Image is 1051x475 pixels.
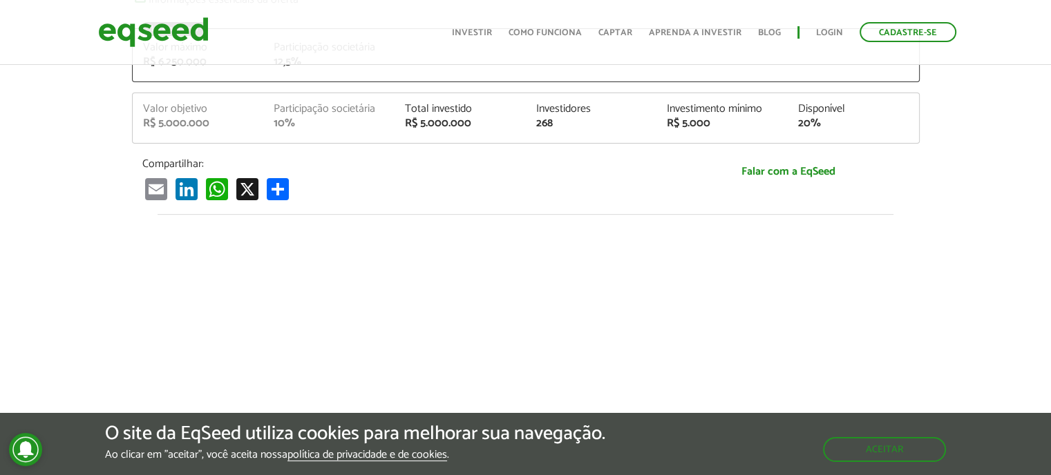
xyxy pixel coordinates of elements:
[823,437,946,462] button: Aceitar
[105,423,605,445] h5: O site da EqSeed utiliza cookies para melhorar sua navegação.
[287,449,447,461] a: política de privacidade e de cookies
[758,28,781,37] a: Blog
[405,104,515,115] div: Total investido
[142,157,647,171] p: Compartilhar:
[536,104,646,115] div: Investidores
[405,118,515,129] div: R$ 5.000.000
[105,448,605,461] p: Ao clicar em "aceitar", você aceita nossa .
[143,57,254,68] div: R$ 6.250.000
[98,14,209,50] img: EqSeed
[798,104,909,115] div: Disponível
[203,177,231,200] a: WhatsApp
[143,104,254,115] div: Valor objetivo
[667,157,909,186] a: Falar com a EqSeed
[816,28,843,37] a: Login
[274,57,384,68] div: 12,5%
[264,177,292,200] a: Compartilhar
[274,118,384,129] div: 10%
[649,28,741,37] a: Aprenda a investir
[860,22,956,42] a: Cadastre-se
[667,104,777,115] div: Investimento mínimo
[598,28,632,37] a: Captar
[173,177,200,200] a: LinkedIn
[452,28,492,37] a: Investir
[274,104,384,115] div: Participação societária
[143,118,254,129] div: R$ 5.000.000
[667,118,777,129] div: R$ 5.000
[798,118,909,129] div: 20%
[142,177,170,200] a: Email
[536,118,646,129] div: 268
[509,28,582,37] a: Como funciona
[234,177,261,200] a: X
